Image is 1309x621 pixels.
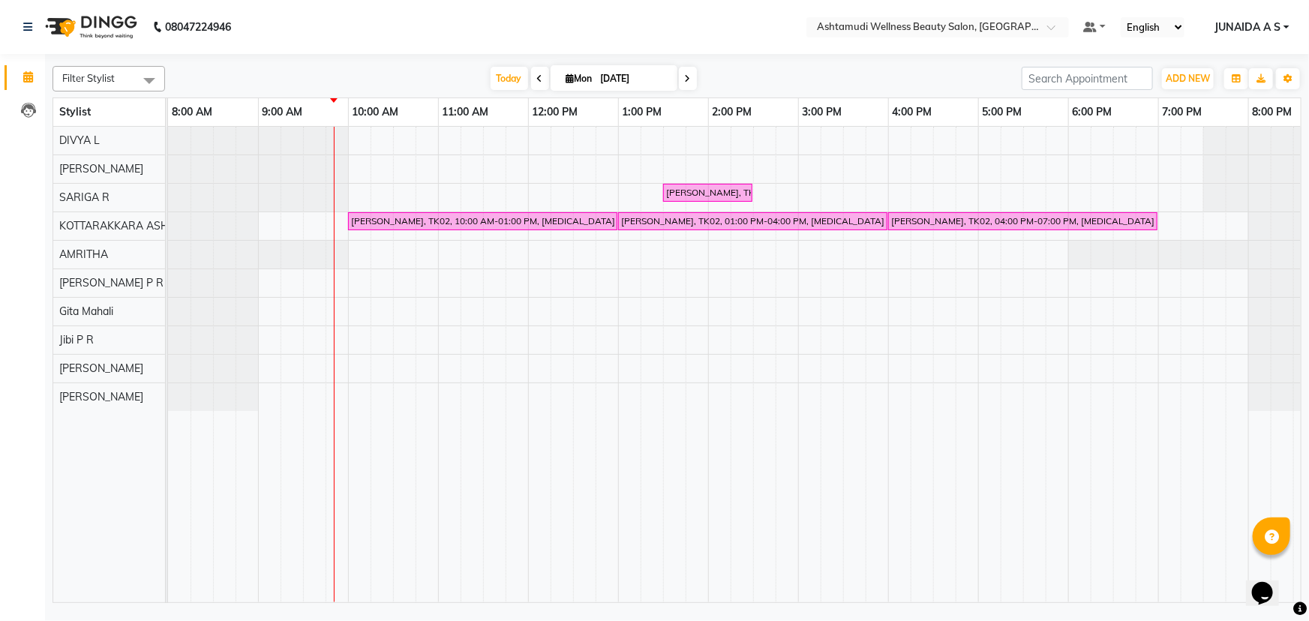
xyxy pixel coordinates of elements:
span: [PERSON_NAME] [59,390,143,403]
span: [PERSON_NAME] P R [59,276,164,289]
span: [PERSON_NAME] [59,162,143,175]
a: 3:00 PM [799,101,846,123]
span: DIVYA L [59,133,100,147]
span: ADD NEW [1166,73,1210,84]
a: 7:00 PM [1159,101,1206,123]
div: [PERSON_NAME], TK02, 01:00 PM-04:00 PM, [MEDICAL_DATA] Any Length Offer [620,214,886,228]
span: SARIGA R [59,190,110,204]
span: Mon [563,73,596,84]
a: 9:00 AM [259,101,307,123]
a: 10:00 AM [349,101,403,123]
span: [PERSON_NAME] [59,361,143,375]
input: 2025-09-01 [596,67,671,90]
span: Stylist [59,105,91,118]
div: [PERSON_NAME], TK01, 01:30 PM-02:30 PM, D-Tan Cleanup [665,186,751,199]
span: Today [491,67,528,90]
a: 12:00 PM [529,101,582,123]
div: [PERSON_NAME], TK02, 04:00 PM-07:00 PM, [MEDICAL_DATA] Any Length Offer [890,214,1156,228]
a: 2:00 PM [709,101,756,123]
a: 11:00 AM [439,101,493,123]
img: logo [38,6,141,48]
div: [PERSON_NAME], TK02, 10:00 AM-01:00 PM, [MEDICAL_DATA] Any Length Offer [350,214,616,228]
a: 8:00 PM [1249,101,1296,123]
span: KOTTARAKKARA ASHTAMUDI [59,219,209,232]
a: 1:00 PM [619,101,666,123]
span: Jibi P R [59,333,94,346]
span: JUNAIDA A S [1214,19,1280,35]
b: 08047224946 [165,6,231,48]
span: Filter Stylist [62,72,115,84]
span: AMRITHA [59,247,108,261]
a: 8:00 AM [168,101,216,123]
span: Gita Mahali [59,304,113,318]
button: ADD NEW [1162,68,1214,89]
input: Search Appointment [1022,67,1153,90]
a: 6:00 PM [1069,101,1116,123]
a: 5:00 PM [979,101,1026,123]
a: 4:00 PM [889,101,936,123]
iframe: chat widget [1246,561,1294,606]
